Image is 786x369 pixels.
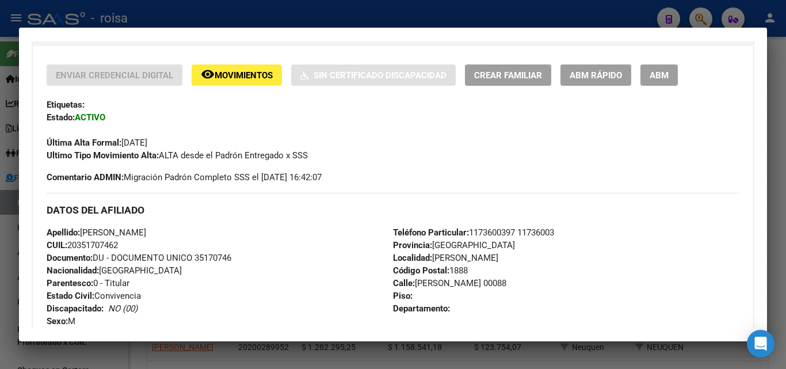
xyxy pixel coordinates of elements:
[291,64,456,86] button: Sin Certificado Discapacidad
[47,291,94,301] strong: Estado Civil:
[747,330,774,357] div: Open Intercom Messenger
[570,70,622,81] span: ABM Rápido
[47,240,67,250] strong: CUIL:
[56,70,173,81] span: Enviar Credencial Digital
[47,138,147,148] span: [DATE]
[192,64,282,86] button: Movimientos
[47,150,159,161] strong: Ultimo Tipo Movimiento Alta:
[465,64,551,86] button: Crear Familiar
[47,278,93,288] strong: Parentesco:
[393,265,468,276] span: 1888
[47,303,104,314] strong: Discapacitado:
[47,227,80,238] strong: Apellido:
[75,112,105,123] strong: ACTIVO
[393,253,432,263] strong: Localidad:
[47,227,146,238] span: [PERSON_NAME]
[47,278,129,288] span: 0 - Titular
[393,240,515,250] span: [GEOGRAPHIC_DATA]
[47,172,124,182] strong: Comentario ADMIN:
[215,70,273,81] span: Movimientos
[47,112,75,123] strong: Estado:
[393,240,432,250] strong: Provincia:
[393,303,450,314] strong: Departamento:
[650,70,669,81] span: ABM
[560,64,631,86] button: ABM Rápido
[393,253,498,263] span: [PERSON_NAME]
[393,278,506,288] span: [PERSON_NAME] 00088
[47,253,231,263] span: DU - DOCUMENTO UNICO 35170746
[393,291,413,301] strong: Piso:
[640,64,678,86] button: ABM
[47,138,121,148] strong: Última Alta Formal:
[47,265,99,276] strong: Nacionalidad:
[47,265,182,276] span: [GEOGRAPHIC_DATA]
[201,67,215,81] mat-icon: remove_red_eye
[47,150,308,161] span: ALTA desde el Padrón Entregado x SSS
[47,240,118,250] span: 20351707462
[393,227,469,238] strong: Teléfono Particular:
[47,253,93,263] strong: Documento:
[108,303,138,314] i: NO (00)
[47,316,75,326] span: M
[393,265,449,276] strong: Código Postal:
[47,204,739,216] h3: DATOS DEL AFILIADO
[393,227,554,238] span: 1173600397 11736003
[474,70,542,81] span: Crear Familiar
[47,291,141,301] span: Convivencia
[47,100,85,110] strong: Etiquetas:
[47,64,182,86] button: Enviar Credencial Digital
[393,278,415,288] strong: Calle:
[47,171,322,184] span: Migración Padrón Completo SSS el [DATE] 16:42:07
[47,316,68,326] strong: Sexo:
[314,70,447,81] span: Sin Certificado Discapacidad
